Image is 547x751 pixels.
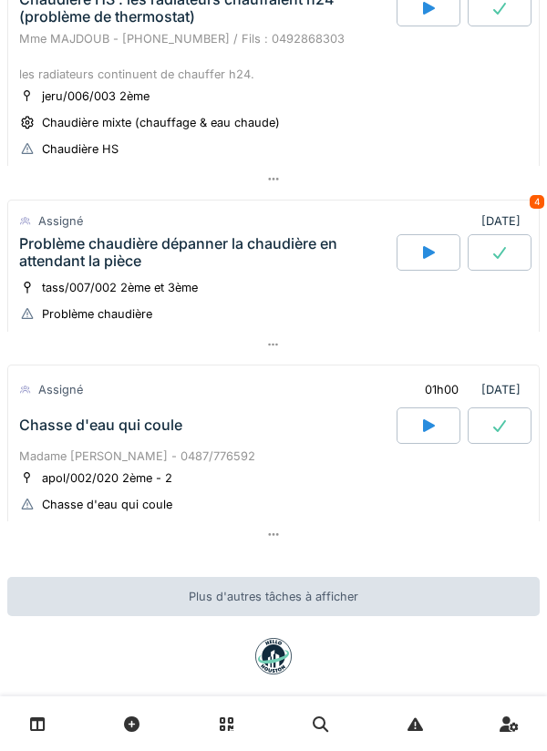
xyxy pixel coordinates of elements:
[530,195,544,209] div: 4
[255,638,292,674] img: badge-BVDL4wpA.svg
[19,448,528,465] div: Madame [PERSON_NAME] - 0487/776592
[42,114,280,131] div: Chaudière mixte (chauffage & eau chaude)
[409,373,528,406] div: [DATE]
[425,381,459,398] div: 01h00
[42,279,198,296] div: tass/007/002 2ème et 3ème
[7,577,540,616] div: Plus d'autres tâches à afficher
[42,305,152,323] div: Problème chaudière
[481,212,528,230] div: [DATE]
[19,417,182,434] div: Chasse d'eau qui coule
[38,381,83,398] div: Assigné
[19,235,393,270] div: Problème chaudière dépanner la chaudière en attendant la pièce
[42,469,172,487] div: apol/002/020 2ème - 2
[42,496,172,513] div: Chasse d'eau qui coule
[38,212,83,230] div: Assigné
[19,30,528,83] div: Mme MAJDOUB - [PHONE_NUMBER] / Fils : 0492868303 les radiateurs continuent de chauffer h24.
[42,140,119,158] div: Chaudière HS
[42,87,150,105] div: jeru/006/003 2ème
